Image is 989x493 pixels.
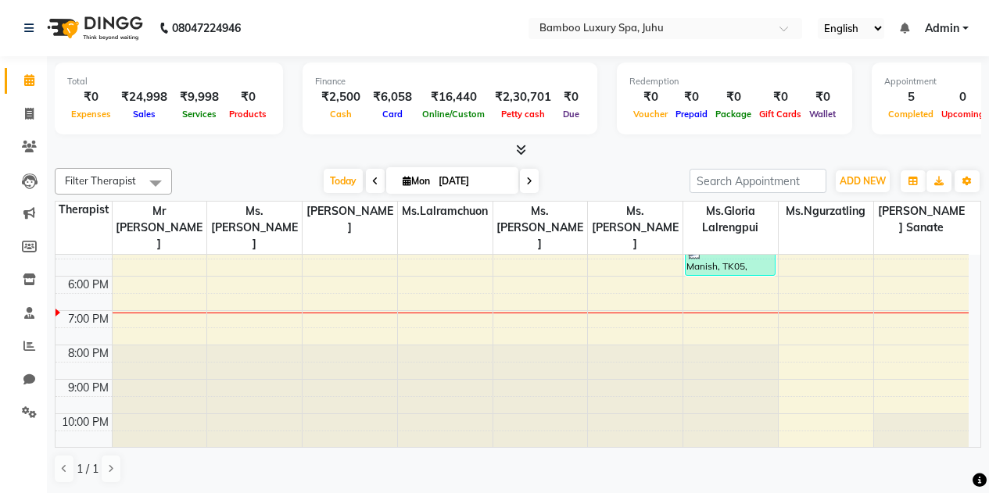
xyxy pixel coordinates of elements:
[115,88,174,106] div: ₹24,998
[840,175,886,187] span: ADD NEW
[434,170,512,193] input: 2025-09-01
[805,109,840,120] span: Wallet
[937,109,988,120] span: Upcoming
[67,88,115,106] div: ₹0
[303,202,397,238] span: [PERSON_NAME]
[629,88,672,106] div: ₹0
[629,75,840,88] div: Redemption
[489,88,557,106] div: ₹2,30,701
[779,202,873,221] span: Ms.Ngurzatling
[172,6,241,50] b: 08047224946
[113,202,207,254] span: Mr [PERSON_NAME]
[399,175,434,187] span: Mon
[65,277,112,293] div: 6:00 PM
[672,109,711,120] span: Prepaid
[40,6,147,50] img: logo
[884,88,937,106] div: 5
[367,88,418,106] div: ₹6,058
[805,88,840,106] div: ₹0
[836,170,890,192] button: ADD NEW
[755,109,805,120] span: Gift Cards
[937,88,988,106] div: 0
[711,88,755,106] div: ₹0
[67,109,115,120] span: Expenses
[874,202,969,238] span: [PERSON_NAME] Sanate
[315,88,367,106] div: ₹2,500
[225,109,271,120] span: Products
[324,169,363,193] span: Today
[178,109,220,120] span: Services
[398,202,493,221] span: Ms.Lalramchuon
[378,109,407,120] span: Card
[65,174,136,187] span: Filter Therapist
[326,109,356,120] span: Cash
[77,461,99,477] span: 1 / 1
[59,414,112,430] div: 10:00 PM
[629,109,672,120] span: Voucher
[129,109,159,120] span: Sales
[683,202,778,238] span: Ms.Gloria Lalrengpui
[65,311,112,327] div: 7:00 PM
[67,75,271,88] div: Total
[65,345,112,362] div: 8:00 PM
[315,75,585,88] div: Finance
[493,202,588,254] span: Ms.[PERSON_NAME]
[174,88,225,106] div: ₹9,998
[686,243,775,275] div: Manish, TK05, 05:00 PM-06:00 PM, Swedish massage -60 MIN
[755,88,805,106] div: ₹0
[711,109,755,120] span: Package
[690,169,826,193] input: Search Appointment
[672,88,711,106] div: ₹0
[497,109,549,120] span: Petty cash
[418,109,489,120] span: Online/Custom
[925,20,959,37] span: Admin
[56,202,112,218] div: Therapist
[225,88,271,106] div: ₹0
[557,88,585,106] div: ₹0
[884,109,937,120] span: Completed
[418,88,489,106] div: ₹16,440
[588,202,683,254] span: Ms.[PERSON_NAME]
[207,202,302,254] span: Ms.[PERSON_NAME]
[559,109,583,120] span: Due
[65,380,112,396] div: 9:00 PM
